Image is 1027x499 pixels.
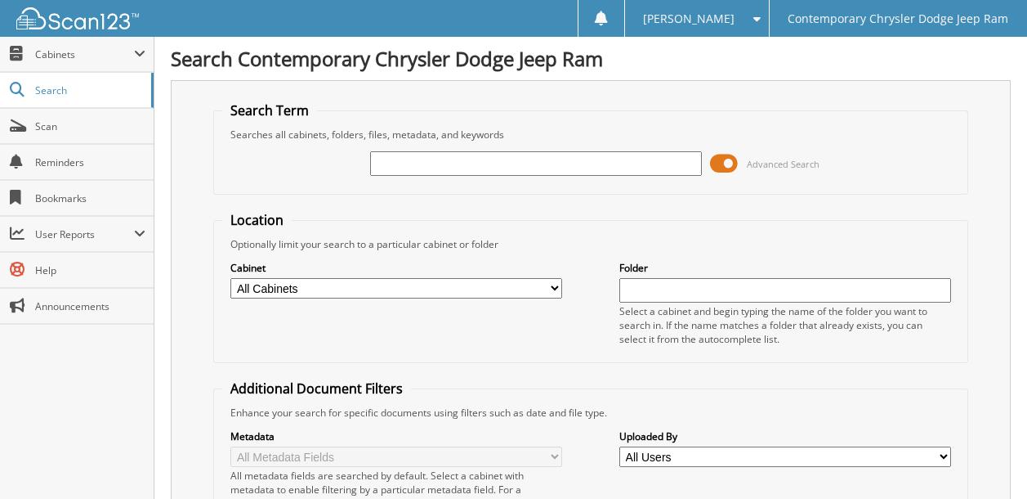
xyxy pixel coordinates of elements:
div: Searches all cabinets, folders, files, metadata, and keywords [222,128,958,142]
label: Cabinet [230,261,562,275]
legend: Search Term [222,101,317,119]
div: Optionally limit your search to a particular cabinet or folder [222,237,958,251]
div: Enhance your search for specific documents using filters such as date and file type. [222,406,958,420]
span: Help [35,263,145,277]
span: Scan [35,119,145,133]
span: [PERSON_NAME] [643,14,735,24]
span: User Reports [35,227,134,241]
span: Advanced Search [747,158,819,170]
label: Folder [619,261,951,275]
label: Metadata [230,429,562,443]
label: Uploaded By [619,429,951,443]
legend: Location [222,211,292,229]
legend: Additional Document Filters [222,380,411,398]
span: Cabinets [35,47,134,61]
div: Select a cabinet and begin typing the name of the folder you want to search in. If the name match... [619,304,951,346]
span: Search [35,83,143,97]
span: Contemporary Chrysler Dodge Jeep Ram [788,14,1008,24]
span: Reminders [35,155,145,169]
h1: Search Contemporary Chrysler Dodge Jeep Ram [171,45,1011,72]
img: scan123-logo-white.svg [16,7,139,29]
span: Announcements [35,299,145,313]
span: Bookmarks [35,191,145,205]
